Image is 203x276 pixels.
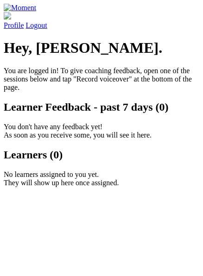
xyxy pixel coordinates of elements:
[4,4,36,12] img: Moment
[4,149,199,161] h2: Learners (0)
[4,67,199,92] p: You are logged in! To give coaching feedback, open one of the sessions below and tap "Record voic...
[4,101,199,113] h2: Learner Feedback - past 7 days (0)
[4,12,199,29] a: Profile
[4,12,11,19] img: default_avatar-b4e2223d03051bc43aaaccfb402a43260a3f17acc7fafc1603fdf008d6cba3c9.png
[4,123,199,139] p: You don't have any feedback yet! As soon as you receive some, you will see it here.
[26,21,47,29] a: Logout
[4,39,199,56] h1: Hey, [PERSON_NAME].
[4,170,199,187] p: No learners assigned to you yet. They will show up here once assigned.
